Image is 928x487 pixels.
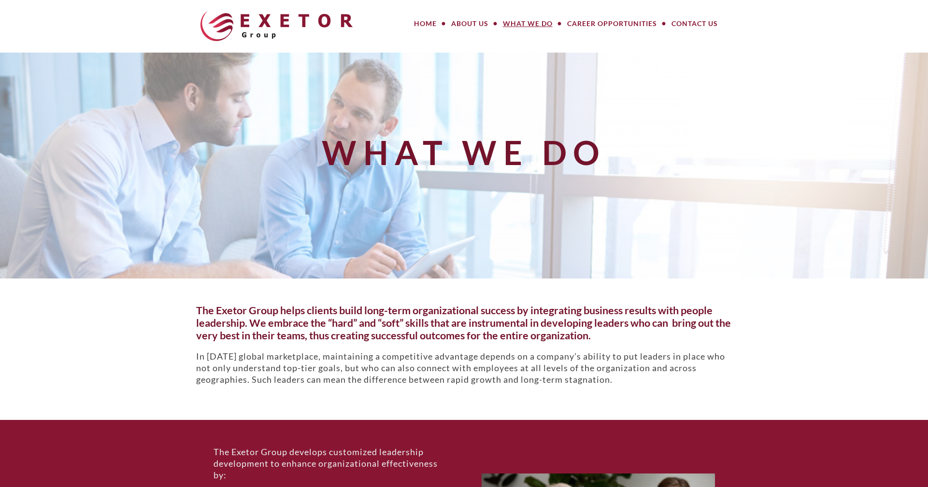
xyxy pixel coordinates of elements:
[190,134,738,170] h1: What We Do
[664,14,725,33] a: Contact Us
[407,14,444,33] a: Home
[444,14,496,33] a: About Us
[214,446,447,481] p: The Exetor Group develops customized leadership development to enhance organizational effectivene...
[496,14,560,33] a: What We Do
[200,11,353,41] img: The Exetor Group
[196,305,732,342] h5: The Exetor Group helps clients build long-term organizational success by integrating business res...
[196,350,732,385] p: In [DATE] global marketplace, maintaining a competitive advantage depends on a company’s ability ...
[560,14,664,33] a: Career Opportunities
